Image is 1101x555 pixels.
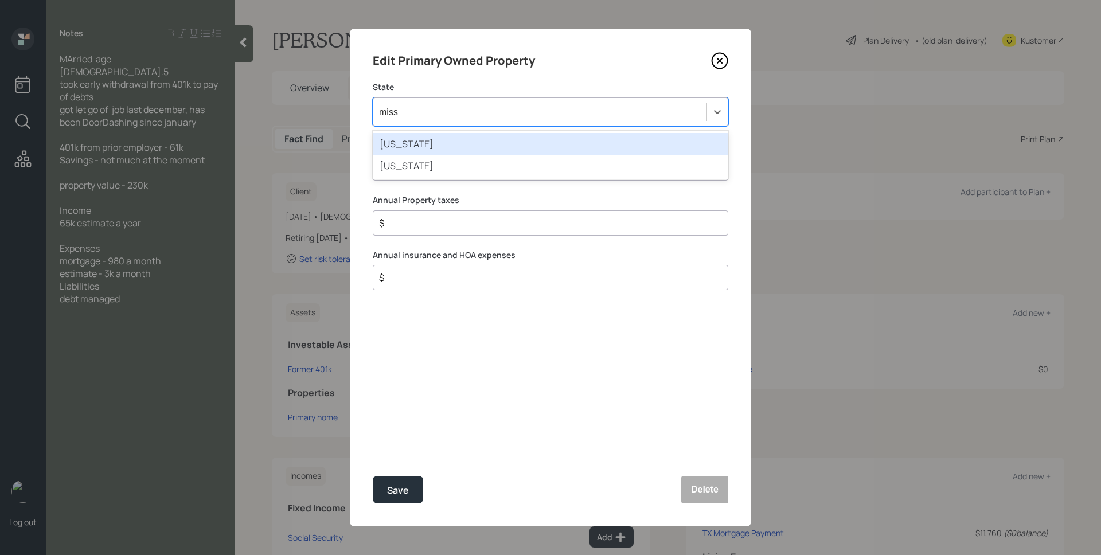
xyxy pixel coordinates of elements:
[373,81,728,93] label: State
[373,476,423,503] button: Save
[373,52,535,70] h4: Edit Primary Owned Property
[373,155,728,177] div: [US_STATE]
[387,483,409,498] div: Save
[373,194,728,206] label: Annual Property taxes
[373,133,728,155] div: [US_STATE]
[373,249,728,261] label: Annual insurance and HOA expenses
[681,476,728,503] button: Delete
